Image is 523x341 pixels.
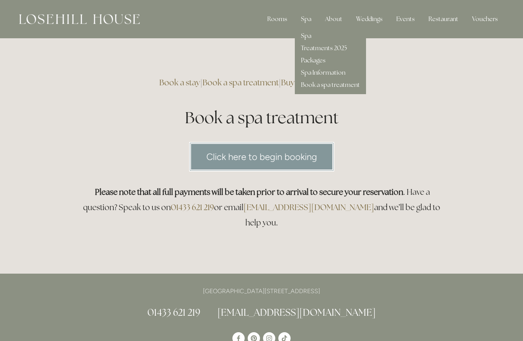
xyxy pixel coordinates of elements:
[281,77,364,88] a: Buy gifts & experiences
[159,77,200,88] a: Book a stay
[203,77,279,88] a: Book a spa treatment
[319,11,348,27] div: About
[422,11,464,27] div: Restaurant
[261,11,293,27] div: Rooms
[189,142,334,171] a: Click here to begin booking
[301,56,325,64] a: Packages
[390,11,421,27] div: Events
[295,11,317,27] div: Spa
[78,106,445,129] h1: Book a spa treatment
[78,184,445,230] h3: . Have a question? Speak to us on or email and we’ll be glad to help you.
[78,75,445,90] h3: | |
[466,11,504,27] a: Vouchers
[301,69,345,77] a: Spa Information
[171,202,214,212] a: 01433 621 219
[19,14,140,24] img: Losehill House
[301,81,360,89] a: Book a spa treatment
[78,286,445,296] p: [GEOGRAPHIC_DATA][STREET_ADDRESS]
[217,306,376,318] a: [EMAIL_ADDRESS][DOMAIN_NAME]
[147,306,200,318] a: 01433 621 219
[350,11,389,27] div: Weddings
[301,32,311,40] a: Spa
[301,44,347,52] a: Treatments 2025
[95,187,403,197] strong: Please note that all full payments will be taken prior to arrival to secure your reservation
[244,202,374,212] a: [EMAIL_ADDRESS][DOMAIN_NAME]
